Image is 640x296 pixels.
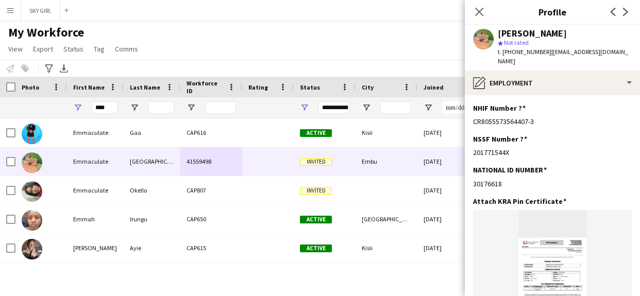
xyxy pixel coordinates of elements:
div: [GEOGRAPHIC_DATA] [124,147,180,176]
img: Emmah Irungu [22,210,42,231]
div: Emmaculate [67,118,124,147]
div: 30176618 [473,179,632,188]
button: Open Filter Menu [300,103,309,112]
h3: NSSF Number ? [473,134,527,144]
div: [PERSON_NAME] [67,234,124,262]
span: Status [63,44,83,54]
span: Active [300,129,332,137]
div: Gaa [124,118,180,147]
div: CAP807 [180,176,242,204]
img: Emmaculate Mwangi [22,152,42,173]
div: Kisii [356,234,417,262]
a: Status [59,42,88,56]
span: Active [300,216,332,223]
span: | [EMAIL_ADDRESS][DOMAIN_NAME] [498,48,628,65]
span: Invited [300,187,332,195]
div: CAP650 [180,205,242,233]
div: 41559498 [180,147,242,176]
div: [DATE] [417,234,479,262]
h3: NATIONAL ID NUMBER [473,165,547,175]
a: Comms [111,42,142,56]
span: First Name [73,83,105,91]
span: Comms [115,44,138,54]
span: Last Name [130,83,160,91]
span: Photo [22,83,39,91]
div: CR8055573564407-3 [473,117,632,126]
h3: NHIF Number ? [473,103,526,113]
div: [DATE] [417,176,479,204]
div: CAP615 [180,234,242,262]
div: Emmaculate [67,176,124,204]
span: t. [PHONE_NUMBER] [498,48,551,56]
div: [PERSON_NAME] [498,29,567,38]
span: My Workforce [8,25,84,40]
div: Irungu [124,205,180,233]
span: City [362,83,374,91]
button: Open Filter Menu [73,103,82,112]
span: Not rated [504,39,529,46]
div: Okello [124,176,180,204]
span: Active [300,245,332,252]
input: City Filter Input [380,101,411,114]
h3: Profile [465,5,640,19]
div: Emmaculate [67,147,124,176]
img: Emmanuel Ayie [22,239,42,259]
div: [GEOGRAPHIC_DATA] [356,205,417,233]
app-action-btn: Advanced filters [43,62,55,75]
div: Emmah [67,205,124,233]
button: Open Filter Menu [362,103,371,112]
input: First Name Filter Input [92,101,117,114]
span: Tag [94,44,105,54]
img: Emmaculate Gaa [22,124,42,144]
span: View [8,44,23,54]
div: Ayie [124,234,180,262]
input: Last Name Filter Input [148,101,174,114]
a: Export [29,42,57,56]
span: Invited [300,158,332,166]
span: Rating [248,83,268,91]
div: 201771544X [473,148,632,157]
span: Workforce ID [187,79,224,95]
h3: Attach KRA Pin Certificate [473,197,566,206]
app-action-btn: Export XLSX [58,62,70,75]
div: Employment [465,71,640,95]
a: Tag [90,42,109,56]
input: Joined Filter Input [442,101,473,114]
button: Open Filter Menu [424,103,433,112]
div: Embu [356,147,417,176]
button: Open Filter Menu [130,103,139,112]
div: [DATE] [417,205,479,233]
button: Open Filter Menu [187,103,196,112]
a: View [4,42,27,56]
span: Export [33,44,53,54]
span: Status [300,83,320,91]
img: Emmaculate Okello [22,181,42,202]
button: SKY GIRL [21,1,60,21]
div: Kisii [356,118,417,147]
span: Joined [424,83,444,91]
div: CAP616 [180,118,242,147]
div: [DATE] [417,118,479,147]
input: Workforce ID Filter Input [205,101,236,114]
div: [DATE] [417,147,479,176]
